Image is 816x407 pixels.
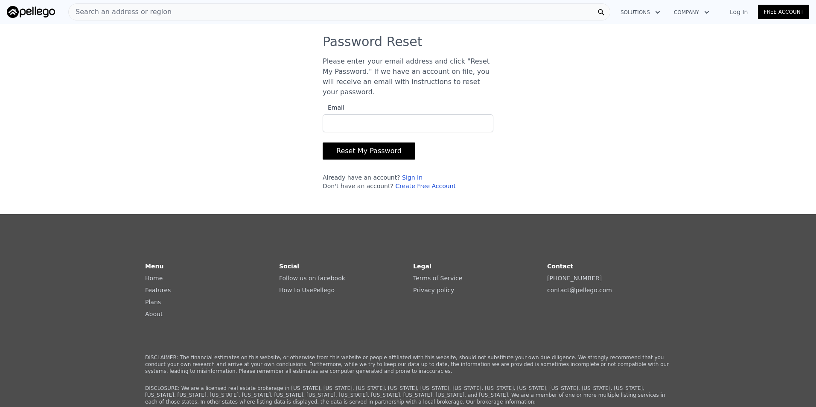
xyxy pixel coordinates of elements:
[145,299,161,305] a: Plans
[145,354,671,375] p: DISCLAIMER: The financial estimates on this website, or otherwise from this website or people aff...
[279,263,299,270] strong: Social
[614,5,667,20] button: Solutions
[323,114,493,132] input: Email
[7,6,55,18] img: Pellego
[395,183,456,189] a: Create Free Account
[758,5,809,19] a: Free Account
[720,8,758,16] a: Log In
[279,275,345,282] a: Follow us on facebook
[667,5,716,20] button: Company
[145,263,163,270] strong: Menu
[323,142,415,160] button: Reset My Password
[547,287,612,294] a: contact@pellego.com
[413,263,431,270] strong: Legal
[323,34,493,49] h3: Password Reset
[547,263,573,270] strong: Contact
[323,173,493,190] div: Already have an account? Don't have an account?
[145,275,163,282] a: Home
[145,287,171,294] a: Features
[323,104,344,111] span: Email
[402,174,423,181] a: Sign In
[413,287,454,294] a: Privacy policy
[145,311,163,317] a: About
[69,7,172,17] span: Search an address or region
[547,275,602,282] a: [PHONE_NUMBER]
[145,385,671,405] p: DISCLOSURE: We are a licensed real estate brokerage in [US_STATE], [US_STATE], [US_STATE], [US_ST...
[323,56,493,97] p: Please enter your email address and click "Reset My Password." If we have an account on file, you...
[413,275,462,282] a: Terms of Service
[279,287,335,294] a: How to UsePellego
